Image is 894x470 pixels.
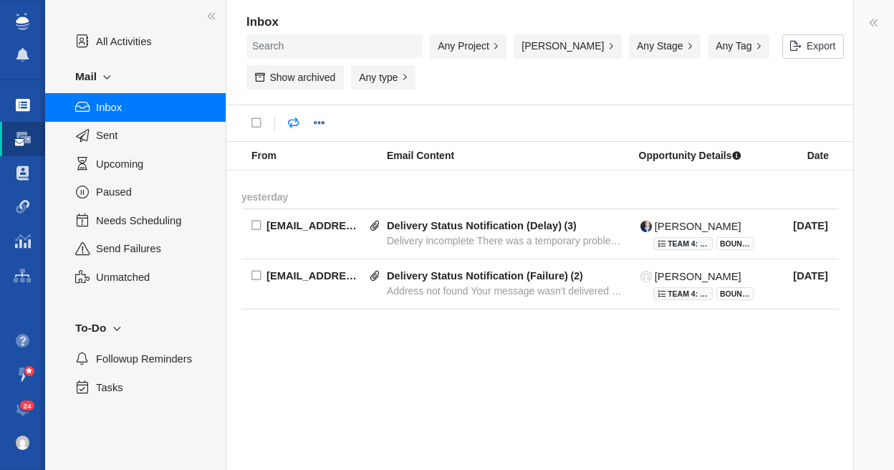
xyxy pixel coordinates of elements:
[96,269,210,285] span: Unmatched
[564,220,577,231] span: ( 3 )
[351,65,415,90] button: Any type
[708,34,769,59] button: Any Tag
[629,34,701,59] button: Any Stage
[639,149,762,162] div: Opportunity Details
[96,128,210,143] span: Sent
[246,15,279,29] strong: Inbox
[16,13,29,30] img: buzzstream_logo_iconsimple.png
[716,287,754,300] span: Bounce
[251,149,372,162] div: From
[387,284,623,297] div: Address not found Your message wasn't delivered to [EMAIL_ADDRESS][DOMAIN_NAME] because the addre...
[793,219,828,232] span: [DATE]
[96,34,210,49] span: All Activities
[96,213,210,229] span: Needs Scheduling
[793,269,828,282] span: [DATE]
[266,269,357,300] div: [EMAIL_ADDRESS][DOMAIN_NAME]
[387,149,634,162] div: Email Content
[655,220,741,233] span: [PERSON_NAME]
[640,221,652,232] img: 235b45e1273656d3b7c5a1a61c585d5a
[96,156,210,172] span: Upcoming
[96,380,210,395] span: Tasks
[20,401,35,411] span: 24
[430,34,506,59] div: Any Project
[45,66,226,88] div: Mail
[246,34,423,58] input: Search
[640,271,652,282] img: 079f3c209b4c0ad712a5b4c0ccf1b57f
[387,269,568,282] div: Delivery Status Notification (Failure)
[571,270,583,282] span: ( 2 )
[767,149,839,162] div: Date
[45,317,226,340] div: To-Do
[655,270,741,283] span: [PERSON_NAME]
[246,65,344,90] a: Show archived
[716,237,754,250] span: Bounce
[514,34,622,59] button: [PERSON_NAME]
[96,241,210,256] span: Send Failures
[387,234,623,247] div: Delivery incomplete There was a temporary problem delivering your message to [PERSON_NAME][EMAIL_...
[16,436,30,450] img: 61f477734bf3dd72b3fb3a7a83fcc915
[96,100,210,115] span: Inbox
[387,219,562,232] div: Delivery Status Notification (Delay)
[96,184,210,200] span: Paused
[96,351,210,367] span: Followup Reminders
[782,34,844,59] a: Export
[266,219,357,250] div: [EMAIL_ADDRESS][DOMAIN_NAME]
